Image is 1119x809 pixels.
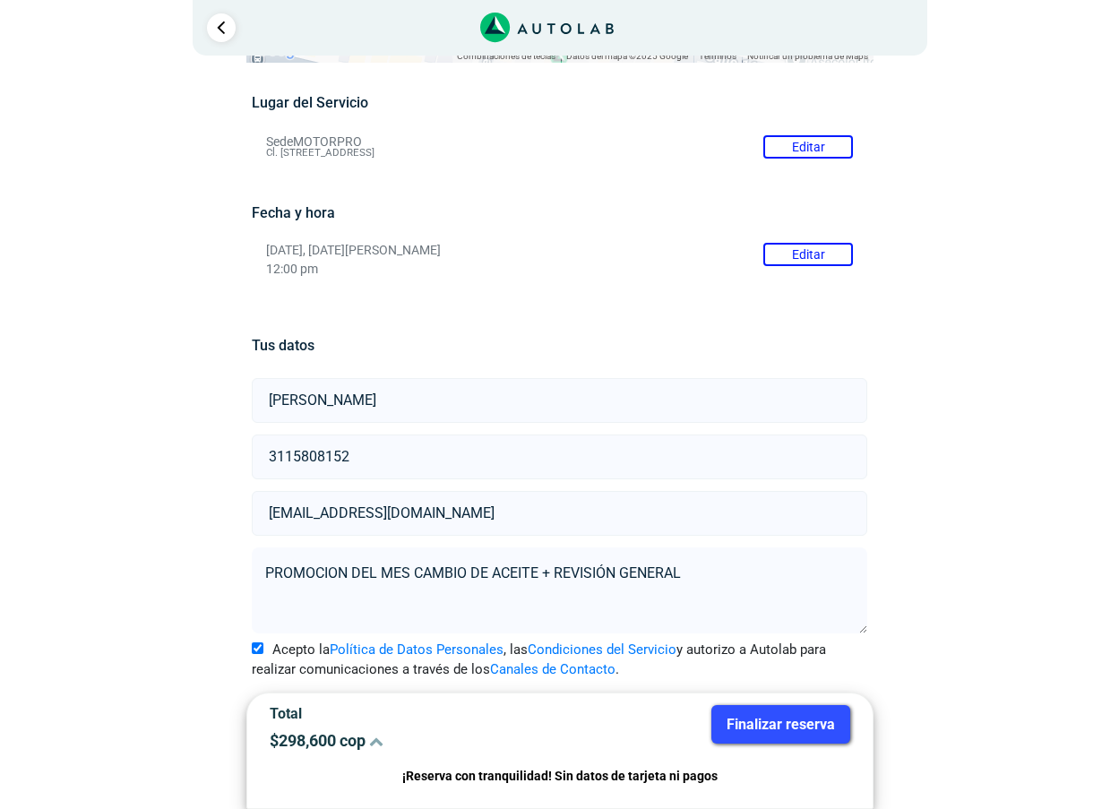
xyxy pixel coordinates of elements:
[763,243,853,266] button: Editar
[252,491,867,536] input: Correo electrónico
[747,51,868,61] a: Notificar un problema de Maps
[330,641,504,658] a: Política de Datos Personales
[566,51,688,61] span: Datos del mapa ©2025 Google
[266,262,853,277] p: 12:00 pm
[711,705,850,744] button: Finalizar reserva
[252,204,867,221] h5: Fecha y hora
[252,337,867,354] h5: Tus datos
[252,378,867,423] input: Nombre y apellido
[457,50,555,63] button: Combinaciones de teclas
[266,243,853,258] p: [DATE], [DATE][PERSON_NAME]
[699,51,736,61] a: Términos (se abre en una nueva pestaña)
[270,766,850,787] p: ¡Reserva con tranquilidad! Sin datos de tarjeta ni pagos
[252,640,867,680] label: Acepto la , las y autorizo a Autolab para realizar comunicaciones a través de los .
[270,731,547,750] p: $ 298,600 cop
[528,641,676,658] a: Condiciones del Servicio
[252,435,867,479] input: Celular
[480,18,614,35] a: Link al sitio de autolab
[490,661,615,677] a: Canales de Contacto
[207,13,236,42] a: Ir al paso anterior
[252,94,867,111] h5: Lugar del Servicio
[252,642,263,654] input: Acepto laPolítica de Datos Personales, lasCondiciones del Servicioy autorizo a Autolab para reali...
[270,705,547,722] p: Total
